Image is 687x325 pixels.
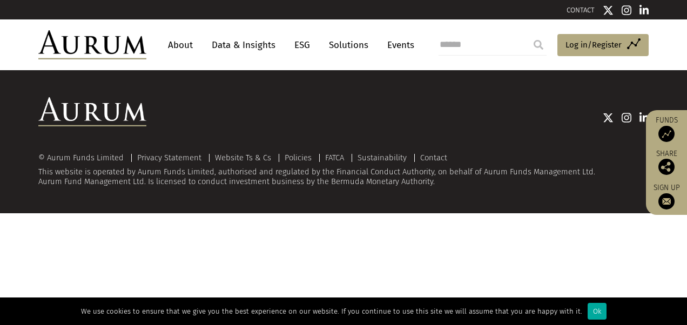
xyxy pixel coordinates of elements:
[651,116,682,142] a: Funds
[38,30,146,59] img: Aurum
[206,35,281,55] a: Data & Insights
[651,183,682,209] a: Sign up
[658,126,675,142] img: Access Funds
[163,35,198,55] a: About
[603,5,614,16] img: Twitter icon
[622,5,631,16] img: Instagram icon
[603,112,614,123] img: Twitter icon
[651,150,682,175] div: Share
[420,153,447,162] a: Contact
[639,5,649,16] img: Linkedin icon
[38,97,146,126] img: Aurum Logo
[622,112,631,123] img: Instagram icon
[565,38,622,51] span: Log in/Register
[289,35,315,55] a: ESG
[557,34,649,57] a: Log in/Register
[324,35,374,55] a: Solutions
[38,154,129,162] div: © Aurum Funds Limited
[639,112,649,123] img: Linkedin icon
[358,153,407,162] a: Sustainability
[285,153,312,162] a: Policies
[658,193,675,209] img: Sign up to our newsletter
[567,6,595,14] a: CONTACT
[137,153,201,162] a: Privacy Statement
[528,34,549,56] input: Submit
[325,153,344,162] a: FATCA
[38,153,649,186] div: This website is operated by Aurum Funds Limited, authorised and regulated by the Financial Conduc...
[658,159,675,175] img: Share this post
[215,153,271,162] a: Website Ts & Cs
[382,35,414,55] a: Events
